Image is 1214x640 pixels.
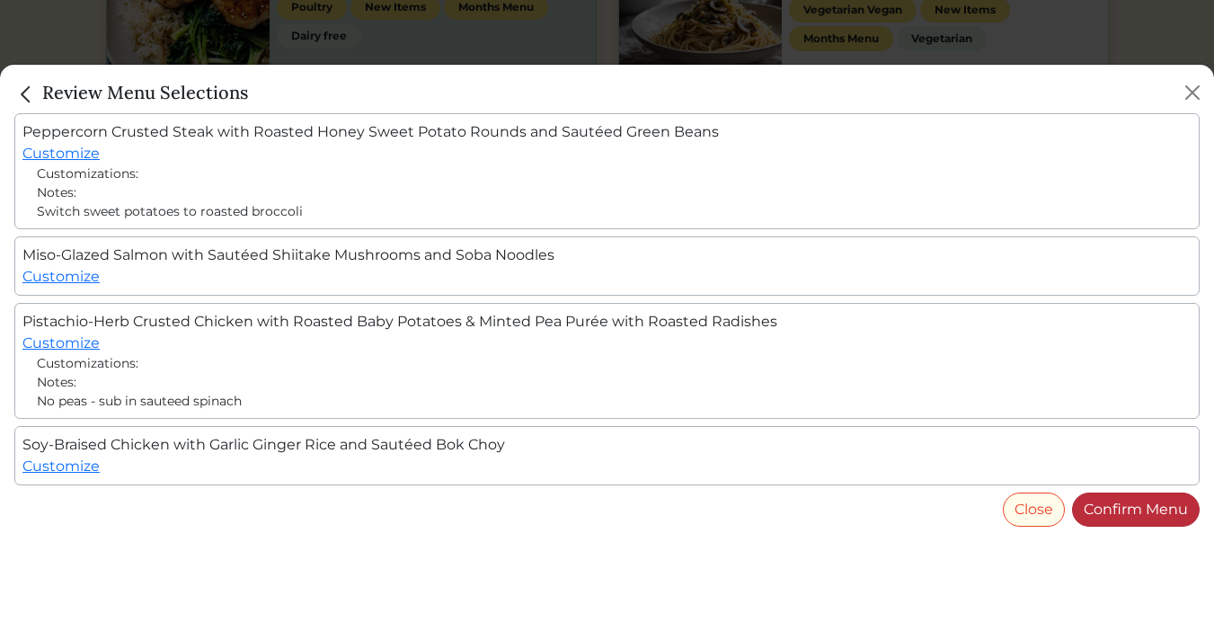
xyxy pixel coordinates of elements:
h5: Review Menu Selections [14,79,248,106]
button: Close [1003,493,1065,527]
img: back_caret-0738dc900bf9763b5e5a40894073b948e17d9601fd527fca9689b06ce300169f.svg [14,83,38,106]
div: Switch sweet potatoes to roasted broccoli [37,202,1177,221]
a: Customize [22,145,100,162]
div: Miso-Glazed Salmon with Sautéed Shiitake Mushrooms and Soba Noodles [14,236,1200,296]
div: Pistachio-Herb Crusted Chicken with Roasted Baby Potatoes & Minted Pea Purée with Roasted Radishes [14,303,1200,419]
button: Close [1178,78,1207,107]
div: Customizations: Notes: [37,354,1177,411]
div: Soy-Braised Chicken with Garlic Ginger Rice and Sautéed Bok Choy [14,426,1200,485]
div: Customizations: Notes: [37,164,1177,221]
div: No peas - sub in sauteed spinach [37,392,1177,411]
a: Confirm Menu [1072,493,1200,527]
a: Close [14,81,42,103]
a: Customize [22,458,100,475]
a: Customize [22,268,100,285]
a: Customize [22,334,100,351]
div: Peppercorn Crusted Steak with Roasted Honey Sweet Potato Rounds and Sautéed Green Beans [14,113,1200,229]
